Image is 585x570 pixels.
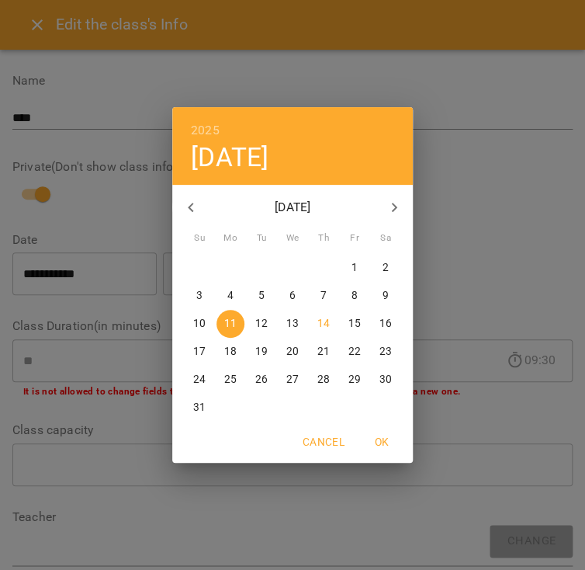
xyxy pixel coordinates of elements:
[279,366,306,394] button: 27
[224,344,237,360] p: 18
[310,282,337,310] button: 7
[185,231,213,246] span: Su
[286,316,299,332] p: 13
[279,231,306,246] span: We
[247,282,275,310] button: 5
[348,316,361,332] p: 15
[317,344,330,360] p: 21
[351,260,358,276] p: 1
[258,288,265,304] p: 5
[372,338,400,366] button: 23
[317,316,330,332] p: 14
[193,400,206,415] p: 31
[310,366,337,394] button: 28
[185,282,213,310] button: 3
[379,316,392,332] p: 16
[227,288,234,304] p: 4
[296,428,351,456] button: Cancel
[357,428,407,456] button: OK
[209,198,376,217] p: [DATE]
[191,141,268,173] button: [DATE]
[224,316,237,332] p: 11
[348,344,361,360] p: 22
[279,338,306,366] button: 20
[216,310,244,338] button: 11
[185,394,213,422] button: 31
[379,344,392,360] p: 23
[341,282,369,310] button: 8
[193,344,206,360] p: 17
[255,316,268,332] p: 12
[224,372,237,388] p: 25
[317,372,330,388] p: 28
[341,254,369,282] button: 1
[216,366,244,394] button: 25
[247,310,275,338] button: 12
[255,372,268,388] p: 26
[185,366,213,394] button: 24
[341,338,369,366] button: 22
[289,288,296,304] p: 6
[372,366,400,394] button: 30
[196,288,202,304] p: 3
[348,372,361,388] p: 29
[341,366,369,394] button: 29
[310,338,337,366] button: 21
[341,231,369,246] span: Fr
[341,310,369,338] button: 15
[216,231,244,246] span: Mo
[286,344,299,360] p: 20
[351,288,358,304] p: 8
[382,288,389,304] p: 9
[382,260,389,276] p: 2
[372,254,400,282] button: 2
[310,231,337,246] span: Th
[303,433,344,451] span: Cancel
[193,372,206,388] p: 24
[247,231,275,246] span: Tu
[372,231,400,246] span: Sa
[185,338,213,366] button: 17
[372,310,400,338] button: 16
[320,288,327,304] p: 7
[279,310,306,338] button: 13
[216,338,244,366] button: 18
[247,338,275,366] button: 19
[372,282,400,310] button: 9
[310,310,337,338] button: 14
[379,372,392,388] p: 30
[193,316,206,332] p: 10
[191,120,220,141] button: 2025
[363,433,400,451] span: OK
[279,282,306,310] button: 6
[255,344,268,360] p: 19
[185,310,213,338] button: 10
[247,366,275,394] button: 26
[216,282,244,310] button: 4
[286,372,299,388] p: 27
